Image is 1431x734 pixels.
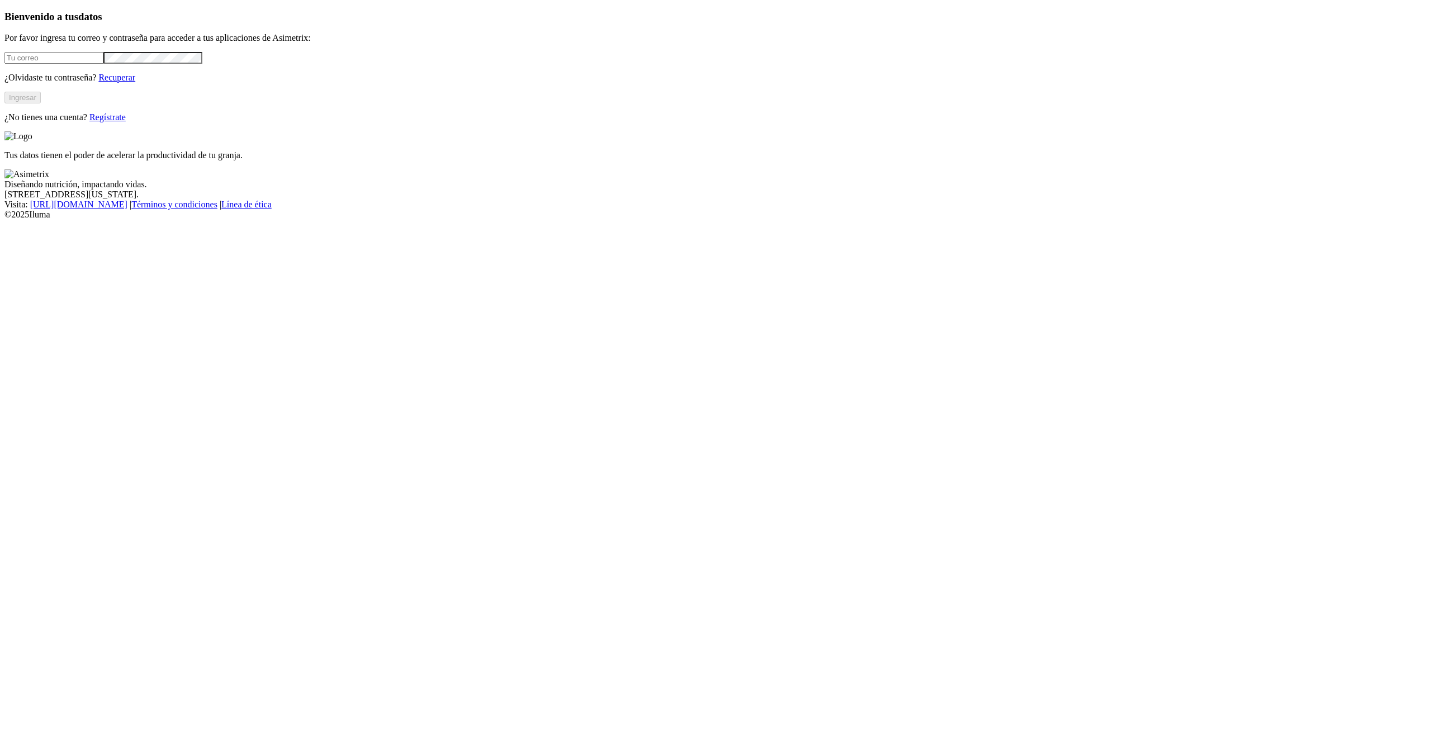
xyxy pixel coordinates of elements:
a: Términos y condiciones [131,200,217,209]
p: ¿Olvidaste tu contraseña? [4,73,1427,83]
a: Recuperar [98,73,135,82]
img: Asimetrix [4,169,49,179]
p: ¿No tienes una cuenta? [4,112,1427,122]
div: © 2025 Iluma [4,210,1427,220]
a: Regístrate [89,112,126,122]
p: Por favor ingresa tu correo y contraseña para acceder a tus aplicaciones de Asimetrix: [4,33,1427,43]
div: [STREET_ADDRESS][US_STATE]. [4,190,1427,200]
span: datos [78,11,102,22]
a: Línea de ética [221,200,272,209]
p: Tus datos tienen el poder de acelerar la productividad de tu granja. [4,150,1427,160]
input: Tu correo [4,52,103,64]
img: Logo [4,131,32,141]
h3: Bienvenido a tus [4,11,1427,23]
div: Visita : | | [4,200,1427,210]
div: Diseñando nutrición, impactando vidas. [4,179,1427,190]
a: [URL][DOMAIN_NAME] [30,200,127,209]
button: Ingresar [4,92,41,103]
